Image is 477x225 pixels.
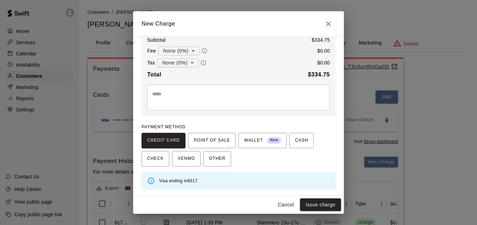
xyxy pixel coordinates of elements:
[147,71,161,77] b: Total
[158,45,200,57] div: None (0%)
[275,198,297,211] button: Cancel
[244,135,281,146] span: WALLET
[209,153,226,164] span: OTHER
[142,133,185,148] button: CREDIT CARD
[147,36,166,43] p: Subtotal
[142,124,185,129] span: PAYMENT METHOD
[321,17,335,31] button: Close
[147,47,156,54] p: Fee
[300,198,341,211] button: Issue charge
[289,133,314,148] button: CASH
[172,151,201,166] button: VENMO
[317,47,330,54] p: $ 0.00
[317,59,330,66] p: $ 0.00
[295,135,308,146] span: CASH
[188,133,236,148] button: POINT OF SALE
[267,136,281,145] span: New
[203,151,231,166] button: OTHER
[308,71,330,77] b: $ 334.75
[133,11,344,36] h2: New Charge
[194,135,230,146] span: POINT OF SALE
[159,178,197,183] span: Visa ending in 9317
[147,59,155,66] p: Tax
[147,135,180,146] span: CREDIT CARD
[147,153,164,164] span: CHECK
[238,133,287,148] button: WALLET New
[142,151,169,166] button: CHECK
[312,36,330,43] p: $ 334.75
[178,153,195,164] span: VENMO
[157,56,199,69] div: None (0%)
